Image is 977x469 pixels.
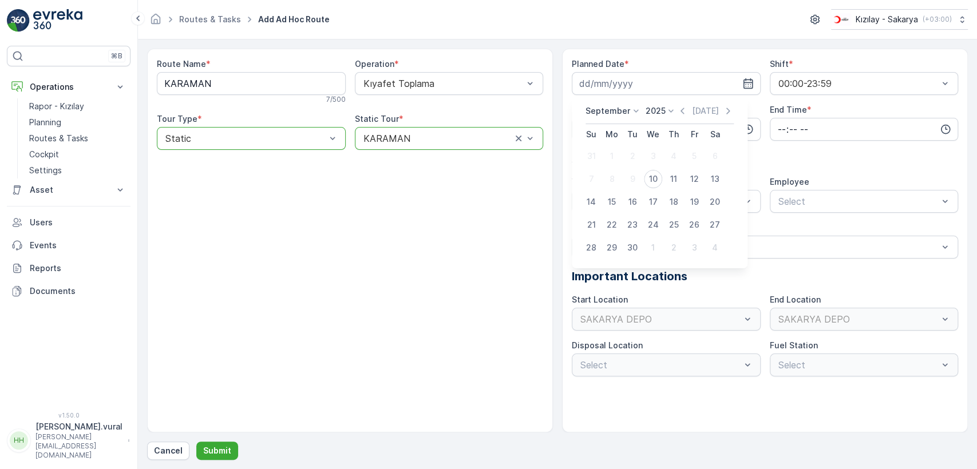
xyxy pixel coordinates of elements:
[664,170,683,188] div: 11
[603,193,621,211] div: 15
[196,442,238,460] button: Submit
[29,117,61,128] p: Planning
[644,147,662,165] div: 3
[685,147,703,165] div: 5
[685,193,703,211] div: 19
[644,239,662,257] div: 1
[770,59,789,69] label: Shift
[692,105,719,117] p: [DATE]
[7,75,130,98] button: Operations
[923,15,952,24] p: ( +03:00 )
[326,95,346,104] p: 7 / 500
[705,124,725,145] th: Saturday
[623,216,642,234] div: 23
[203,445,231,456] p: Submit
[33,9,82,32] img: logo_light-DOdMpM7g.png
[572,59,624,69] label: Planned Date
[603,147,621,165] div: 1
[580,240,938,254] p: Select
[147,442,189,460] button: Cancel
[30,240,126,251] p: Events
[111,51,122,61] p: ⌘B
[831,9,968,30] button: Kızılay - Sakarya(+03:00)
[646,105,666,117] p: 2025
[10,431,28,450] div: HH
[7,280,130,303] a: Documents
[664,147,683,165] div: 4
[706,216,724,234] div: 27
[7,257,130,280] a: Reports
[582,147,600,165] div: 31
[30,217,126,228] p: Users
[770,105,807,114] label: End Time
[7,412,130,419] span: v 1.50.0
[602,124,622,145] th: Monday
[623,147,642,165] div: 2
[663,124,684,145] th: Thursday
[778,194,939,208] p: Select
[706,170,724,188] div: 13
[7,421,130,460] button: HH[PERSON_NAME].vural[PERSON_NAME][EMAIL_ADDRESS][DOMAIN_NAME]
[831,13,851,26] img: k%C4%B1z%C4%B1lay_DTAvauz.png
[29,149,59,160] p: Cockpit
[7,9,30,32] img: logo
[29,133,88,144] p: Routes & Tasks
[706,193,724,211] div: 20
[572,72,761,95] input: dd/mm/yyyy
[25,146,130,162] a: Cockpit
[706,239,724,257] div: 4
[7,178,130,201] button: Asset
[623,193,642,211] div: 16
[157,114,197,124] label: Tour Type
[664,193,683,211] div: 18
[572,340,643,350] label: Disposal Location
[664,239,683,257] div: 2
[706,147,724,165] div: 6
[25,114,130,130] a: Planning
[7,211,130,234] a: Users
[685,239,703,257] div: 3
[770,177,809,186] label: Employee
[603,239,621,257] div: 29
[572,295,628,304] label: Start Location
[179,14,241,24] a: Routes & Tasks
[29,101,84,112] p: Rapor - Kızılay
[25,130,130,146] a: Routes & Tasks
[582,170,600,188] div: 7
[603,170,621,188] div: 8
[581,124,602,145] th: Sunday
[25,162,130,178] a: Settings
[30,184,108,196] p: Asset
[856,14,918,25] p: Kızılay - Sakarya
[644,193,662,211] div: 17
[25,98,130,114] a: Rapor - Kızılay
[685,216,703,234] div: 26
[643,124,663,145] th: Wednesday
[154,445,183,456] p: Cancel
[586,105,630,117] p: September
[644,170,662,188] div: 10
[623,170,642,188] div: 9
[157,59,206,69] label: Route Name
[256,14,332,25] span: Add Ad Hoc Route
[582,216,600,234] div: 21
[355,59,394,69] label: Operation
[603,216,621,234] div: 22
[622,124,643,145] th: Tuesday
[664,216,683,234] div: 25
[7,234,130,257] a: Events
[770,340,818,350] label: Fuel Station
[572,268,958,285] p: Important Locations
[30,263,126,274] p: Reports
[30,285,126,297] p: Documents
[684,124,705,145] th: Friday
[770,295,821,304] label: End Location
[582,193,600,211] div: 14
[582,239,600,257] div: 28
[355,114,399,124] label: Static Tour
[685,170,703,188] div: 12
[35,432,122,460] p: [PERSON_NAME][EMAIL_ADDRESS][DOMAIN_NAME]
[149,17,162,27] a: Homepage
[623,239,642,257] div: 30
[30,81,108,93] p: Operations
